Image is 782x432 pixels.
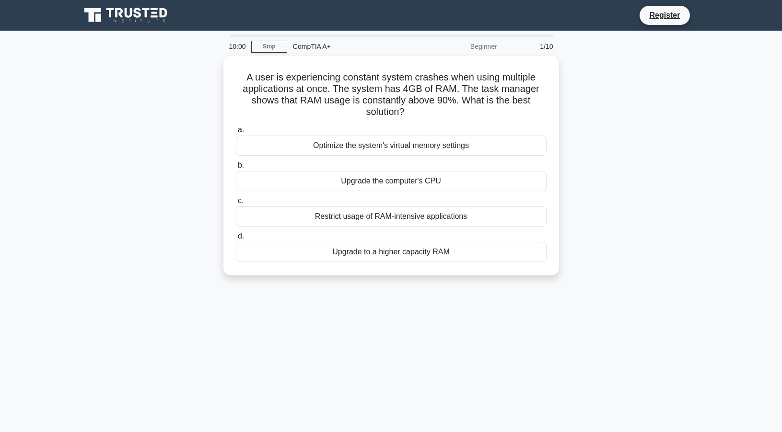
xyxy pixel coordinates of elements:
span: d. [238,232,244,240]
div: CompTIA A+ [287,37,419,56]
div: Upgrade to a higher capacity RAM [236,242,547,262]
span: a. [238,125,244,134]
a: Register [643,9,686,21]
div: Beginner [419,37,503,56]
div: Optimize the system's virtual memory settings [236,136,547,156]
span: c. [238,196,244,205]
div: 10:00 [223,37,251,56]
div: 1/10 [503,37,559,56]
h5: A user is experiencing constant system crashes when using multiple applications at once. The syst... [235,71,548,118]
div: Restrict usage of RAM-intensive applications [236,206,547,227]
a: Stop [251,41,287,53]
div: Upgrade the computer's CPU [236,171,547,191]
span: b. [238,161,244,169]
